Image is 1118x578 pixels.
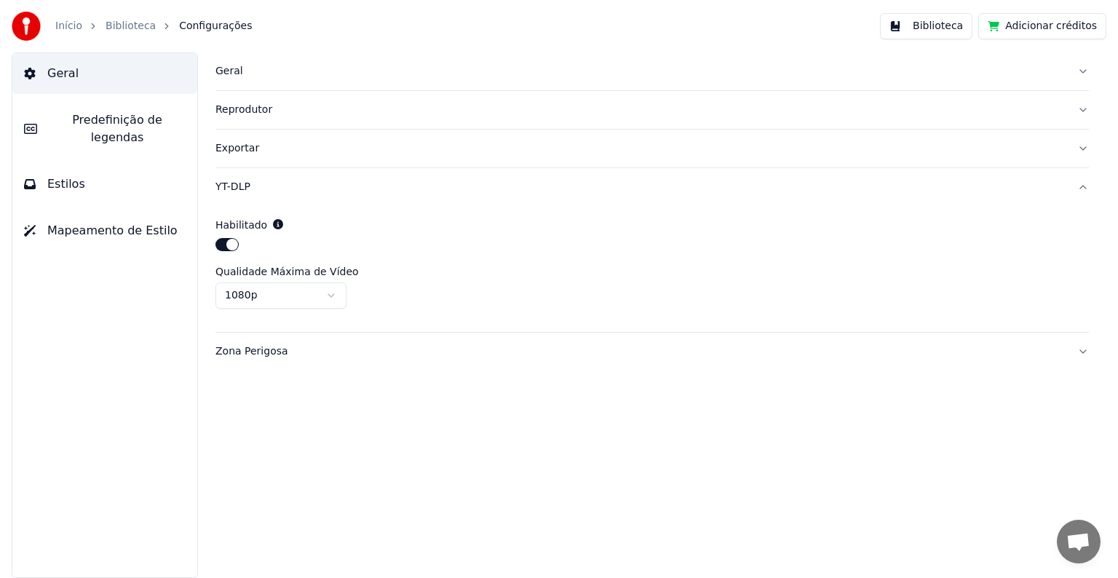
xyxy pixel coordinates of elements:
[47,65,79,82] span: Geral
[215,91,1089,129] button: Reprodutor
[12,100,197,158] button: Predefinição de legendas
[47,175,85,193] span: Estilos
[215,141,1066,156] div: Exportar
[55,19,252,33] nav: breadcrumb
[215,130,1089,167] button: Exportar
[12,12,41,41] img: youka
[1057,520,1101,563] div: Bate-papo aberto
[978,13,1106,39] button: Adicionar créditos
[106,19,156,33] a: Biblioteca
[55,19,82,33] a: Início
[215,180,1066,194] div: YT-DLP
[215,333,1089,371] button: Zona Perigosa
[215,344,1066,359] div: Zona Perigosa
[12,53,197,94] button: Geral
[215,52,1089,90] button: Geral
[215,64,1066,79] div: Geral
[880,13,972,39] button: Biblioteca
[47,222,178,239] span: Mapeamento de Estilo
[49,111,186,146] span: Predefinição de legendas
[215,206,1089,332] div: YT-DLP
[179,19,252,33] span: Configurações
[215,220,267,230] label: Habilitado
[215,103,1066,117] div: Reprodutor
[12,210,197,251] button: Mapeamento de Estilo
[215,266,359,277] label: Qualidade Máxima de Vídeo
[12,164,197,205] button: Estilos
[215,168,1089,206] button: YT-DLP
